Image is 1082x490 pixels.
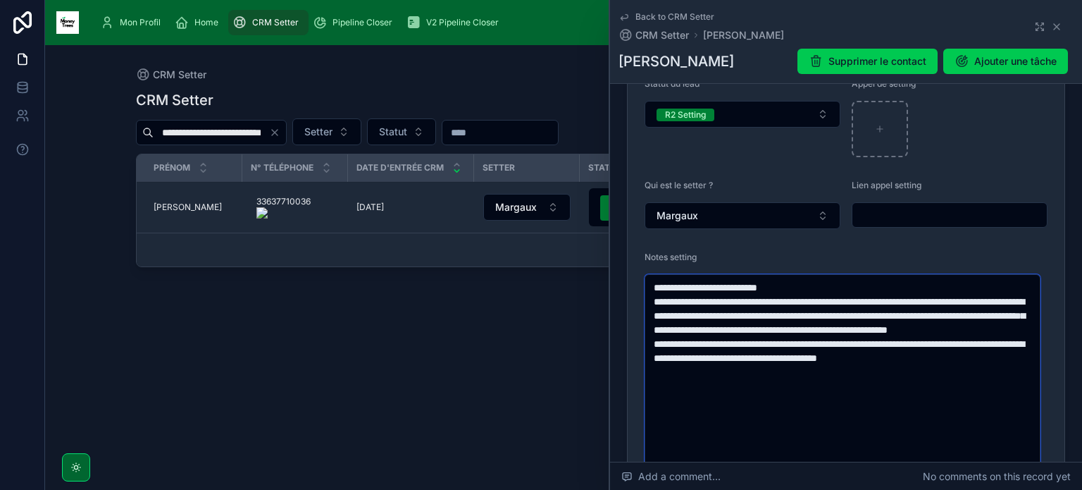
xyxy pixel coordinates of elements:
a: [PERSON_NAME] [703,28,784,42]
span: Add a comment... [621,470,721,484]
a: [DATE] [356,202,466,213]
span: V2 Pipeline Closer [426,17,499,28]
span: Setter [304,125,332,139]
span: CRM Setter [252,17,299,28]
span: Statut [379,125,407,139]
span: Notes setting [645,252,697,262]
a: CRM Setter [618,28,689,42]
span: CRM Setter [153,68,206,82]
span: N° Téléphone [251,162,313,173]
onoff-telecom-ce-phone-number-wrapper: 33637710036 [256,196,311,207]
a: CRM Setter [136,68,206,82]
img: actions-icon.png [256,207,311,219]
span: Supprimer le contact [828,54,926,68]
button: Clear [269,127,286,138]
span: Mon Profil [120,17,161,28]
h1: [PERSON_NAME] [618,51,734,71]
span: Ajouter une tâche [974,54,1057,68]
span: Home [194,17,218,28]
a: Back to CRM Setter [618,11,714,23]
button: Select Button [589,188,680,226]
a: 33637710036 [251,190,340,224]
span: Date d'entrée CRM [356,162,444,173]
button: Select Button [292,118,361,145]
a: Select Button [483,193,571,221]
h1: CRM Setter [136,90,213,110]
button: Select Button [367,118,436,145]
span: Margaux [657,209,698,223]
div: scrollable content [90,7,1026,38]
span: Prénom [154,162,190,173]
img: App logo [56,11,79,34]
span: Back to CRM Setter [635,11,714,23]
span: Setter [483,162,515,173]
a: Select Button [588,188,681,227]
a: V2 Pipeline Closer [402,10,509,35]
span: Lien appel setting [852,180,921,190]
button: Ajouter une tâche [943,49,1068,74]
span: CRM Setter [635,28,689,42]
span: Pipeline Closer [332,17,392,28]
span: Margaux [495,200,537,214]
button: Select Button [483,194,571,221]
a: Home [170,10,228,35]
button: Select Button [645,101,840,128]
a: [PERSON_NAME] [154,202,234,213]
span: [DATE] [356,202,384,213]
span: Qui est le setter ? [645,180,713,190]
span: [PERSON_NAME] [154,202,222,213]
div: R2 Setting [665,109,706,121]
span: Statut du lead [588,162,661,173]
button: Select Button [645,202,840,229]
button: Supprimer le contact [797,49,938,74]
a: Mon Profil [96,10,170,35]
a: CRM Setter [228,10,309,35]
a: Pipeline Closer [309,10,402,35]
